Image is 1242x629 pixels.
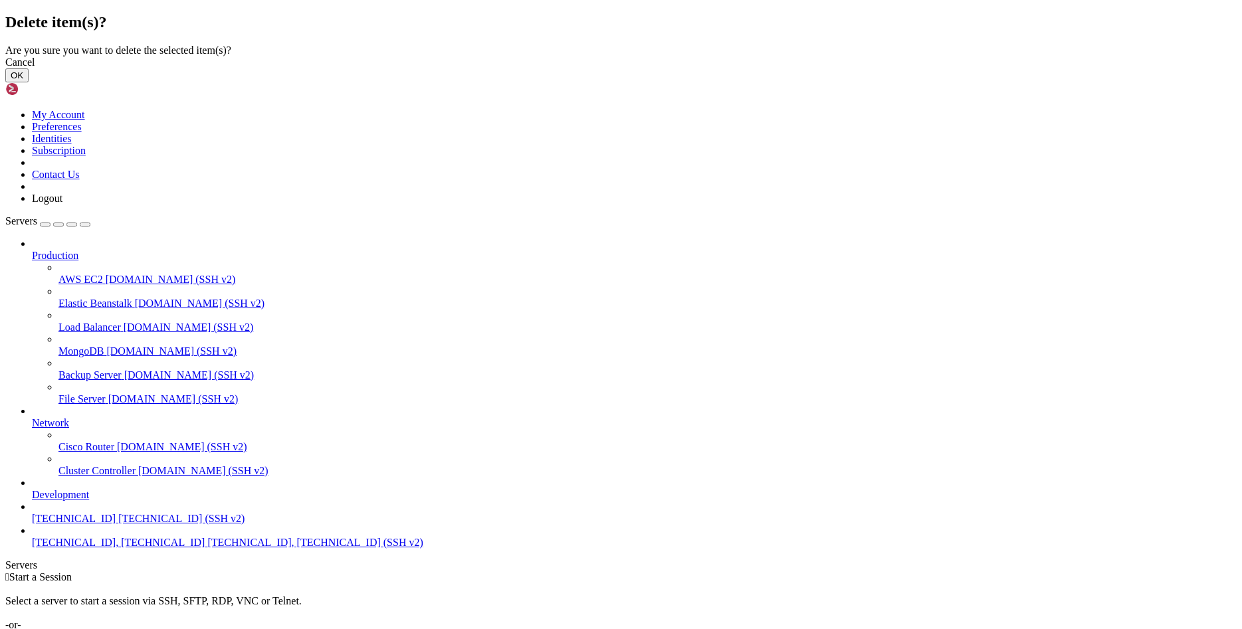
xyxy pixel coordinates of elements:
span: [DOMAIN_NAME] (SSH v2) [138,465,268,476]
li: Cluster Controller [DOMAIN_NAME] (SSH v2) [58,453,1237,477]
a: Identities [32,133,72,144]
span: [DOMAIN_NAME] (SSH v2) [108,393,239,404]
div: Servers [5,559,1237,571]
li: File Server [DOMAIN_NAME] (SSH v2) [58,381,1237,405]
span:  [5,571,9,583]
span: Cisco Router [58,441,114,452]
li: Cisco Router [DOMAIN_NAME] (SSH v2) [58,429,1237,453]
a: Preferences [32,121,82,132]
span: AWS EC2 [58,274,103,285]
li: MongoDB [DOMAIN_NAME] (SSH v2) [58,333,1237,357]
span: [DOMAIN_NAME] (SSH v2) [106,274,236,285]
div: Cancel [5,56,1237,68]
a: My Account [32,109,85,120]
span: [DOMAIN_NAME] (SSH v2) [124,369,255,381]
span: [TECHNICAL_ID] (SSH v2) [118,513,245,524]
span: Network [32,417,69,428]
span: Development [32,489,89,500]
li: Network [32,405,1237,477]
a: AWS EC2 [DOMAIN_NAME] (SSH v2) [58,274,1237,286]
li: Elastic Beanstalk [DOMAIN_NAME] (SSH v2) [58,286,1237,310]
li: Production [32,238,1237,405]
span: [DOMAIN_NAME] (SSH v2) [135,298,265,309]
a: File Server [DOMAIN_NAME] (SSH v2) [58,393,1237,405]
span: Production [32,250,78,261]
span: [TECHNICAL_ID], [TECHNICAL_ID] (SSH v2) [207,537,423,548]
span: [DOMAIN_NAME] (SSH v2) [124,321,254,333]
span: MongoDB [58,345,104,357]
a: Development [32,489,1237,501]
a: Backup Server [DOMAIN_NAME] (SSH v2) [58,369,1237,381]
span: [DOMAIN_NAME] (SSH v2) [117,441,247,452]
span: Elastic Beanstalk [58,298,132,309]
li: Development [32,477,1237,501]
button: OK [5,68,29,82]
span: Start a Session [9,571,72,583]
a: [TECHNICAL_ID], [TECHNICAL_ID] [TECHNICAL_ID], [TECHNICAL_ID] (SSH v2) [32,537,1237,549]
a: Contact Us [32,169,80,180]
a: Network [32,417,1237,429]
a: Elastic Beanstalk [DOMAIN_NAME] (SSH v2) [58,298,1237,310]
div: Are you sure you want to delete the selected item(s)? [5,45,1237,56]
a: Production [32,250,1237,262]
a: [TECHNICAL_ID] [TECHNICAL_ID] (SSH v2) [32,513,1237,525]
h2: Delete item(s)? [5,13,1237,31]
span: [DOMAIN_NAME] (SSH v2) [106,345,237,357]
a: Subscription [32,145,86,156]
li: Load Balancer [DOMAIN_NAME] (SSH v2) [58,310,1237,333]
a: Load Balancer [DOMAIN_NAME] (SSH v2) [58,321,1237,333]
span: Cluster Controller [58,465,136,476]
a: MongoDB [DOMAIN_NAME] (SSH v2) [58,345,1237,357]
li: Backup Server [DOMAIN_NAME] (SSH v2) [58,357,1237,381]
a: Cluster Controller [DOMAIN_NAME] (SSH v2) [58,465,1237,477]
a: Cisco Router [DOMAIN_NAME] (SSH v2) [58,441,1237,453]
li: AWS EC2 [DOMAIN_NAME] (SSH v2) [58,262,1237,286]
span: Servers [5,215,37,226]
a: Logout [32,193,62,204]
span: Backup Server [58,369,122,381]
span: File Server [58,393,106,404]
span: [TECHNICAL_ID] [32,513,116,524]
a: Servers [5,215,90,226]
img: Shellngn [5,82,82,96]
span: [TECHNICAL_ID], [TECHNICAL_ID] [32,537,205,548]
span: Load Balancer [58,321,121,333]
li: [TECHNICAL_ID], [TECHNICAL_ID] [TECHNICAL_ID], [TECHNICAL_ID] (SSH v2) [32,525,1237,549]
li: [TECHNICAL_ID] [TECHNICAL_ID] (SSH v2) [32,501,1237,525]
